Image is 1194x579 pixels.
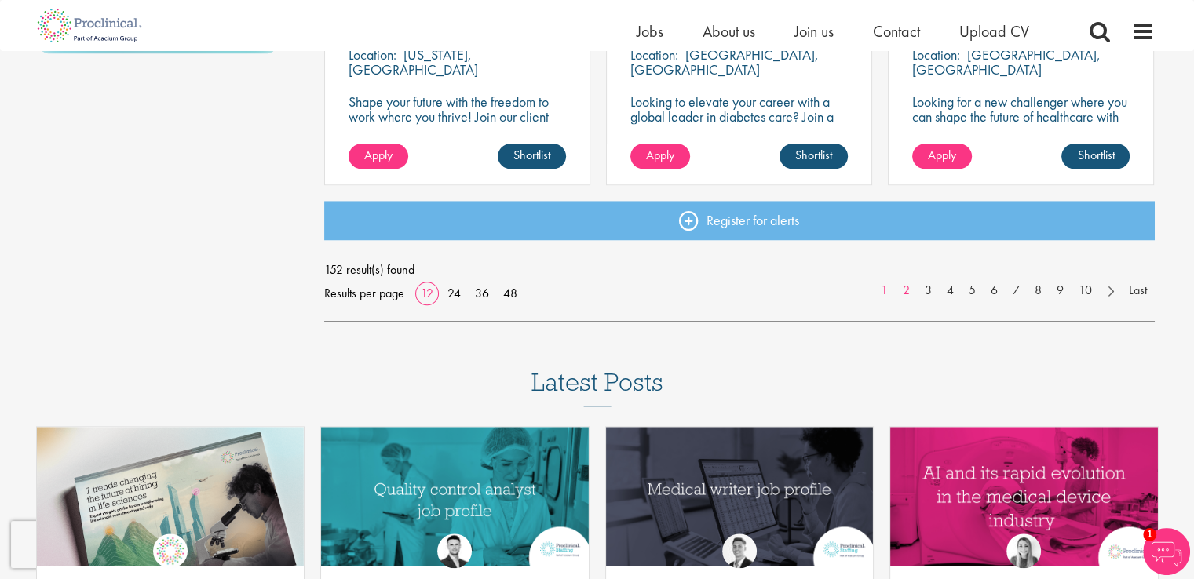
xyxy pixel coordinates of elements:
[498,285,523,301] a: 48
[939,282,962,300] a: 4
[794,21,834,42] a: Join us
[780,144,848,169] a: Shortlist
[437,533,472,568] img: Joshua Godden
[1071,282,1100,300] a: 10
[895,282,918,300] a: 2
[324,201,1155,240] a: Register for alerts
[703,21,755,42] a: About us
[873,21,920,42] a: Contact
[630,46,819,78] p: [GEOGRAPHIC_DATA], [GEOGRAPHIC_DATA]
[890,427,1158,566] a: Link to a post
[928,147,956,163] span: Apply
[630,144,690,169] a: Apply
[1121,282,1155,300] a: Last
[873,282,896,300] a: 1
[637,21,663,42] a: Jobs
[153,533,188,568] img: Proclinical Group
[415,285,439,301] a: 12
[321,427,589,566] img: quality control analyst job profile
[349,46,478,78] p: [US_STATE], [GEOGRAPHIC_DATA]
[11,521,212,568] iframe: reCAPTCHA
[364,147,393,163] span: Apply
[722,533,757,568] img: George Watson
[983,282,1006,300] a: 6
[37,427,305,577] img: Proclinical: Life sciences hiring trends report 2025
[912,46,1101,78] p: [GEOGRAPHIC_DATA], [GEOGRAPHIC_DATA]
[959,21,1029,42] a: Upload CV
[646,147,674,163] span: Apply
[917,282,940,300] a: 3
[1006,533,1041,568] img: Hannah Burke
[912,94,1130,139] p: Looking for a new challenger where you can shape the future of healthcare with your innovation?
[498,144,566,169] a: Shortlist
[37,427,305,566] a: Link to a post
[630,46,678,64] span: Location:
[349,46,396,64] span: Location:
[324,282,404,305] span: Results per page
[1061,144,1130,169] a: Shortlist
[912,46,960,64] span: Location:
[349,144,408,169] a: Apply
[1049,282,1072,300] a: 9
[1143,528,1156,541] span: 1
[1027,282,1050,300] a: 8
[1005,282,1028,300] a: 7
[321,427,589,566] a: Link to a post
[606,427,874,566] a: Link to a post
[630,94,848,169] p: Looking to elevate your career with a global leader in diabetes care? Join a pioneering medical d...
[912,144,972,169] a: Apply
[890,427,1158,566] img: AI and Its Impact on the Medical Device Industry | Proclinical
[606,427,874,566] img: Medical writer job profile
[1143,528,1190,575] img: Chatbot
[349,94,566,154] p: Shape your future with the freedom to work where you thrive! Join our client with this fully remo...
[442,285,466,301] a: 24
[961,282,984,300] a: 5
[324,258,1155,282] span: 152 result(s) found
[531,369,663,406] h3: Latest Posts
[469,285,495,301] a: 36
